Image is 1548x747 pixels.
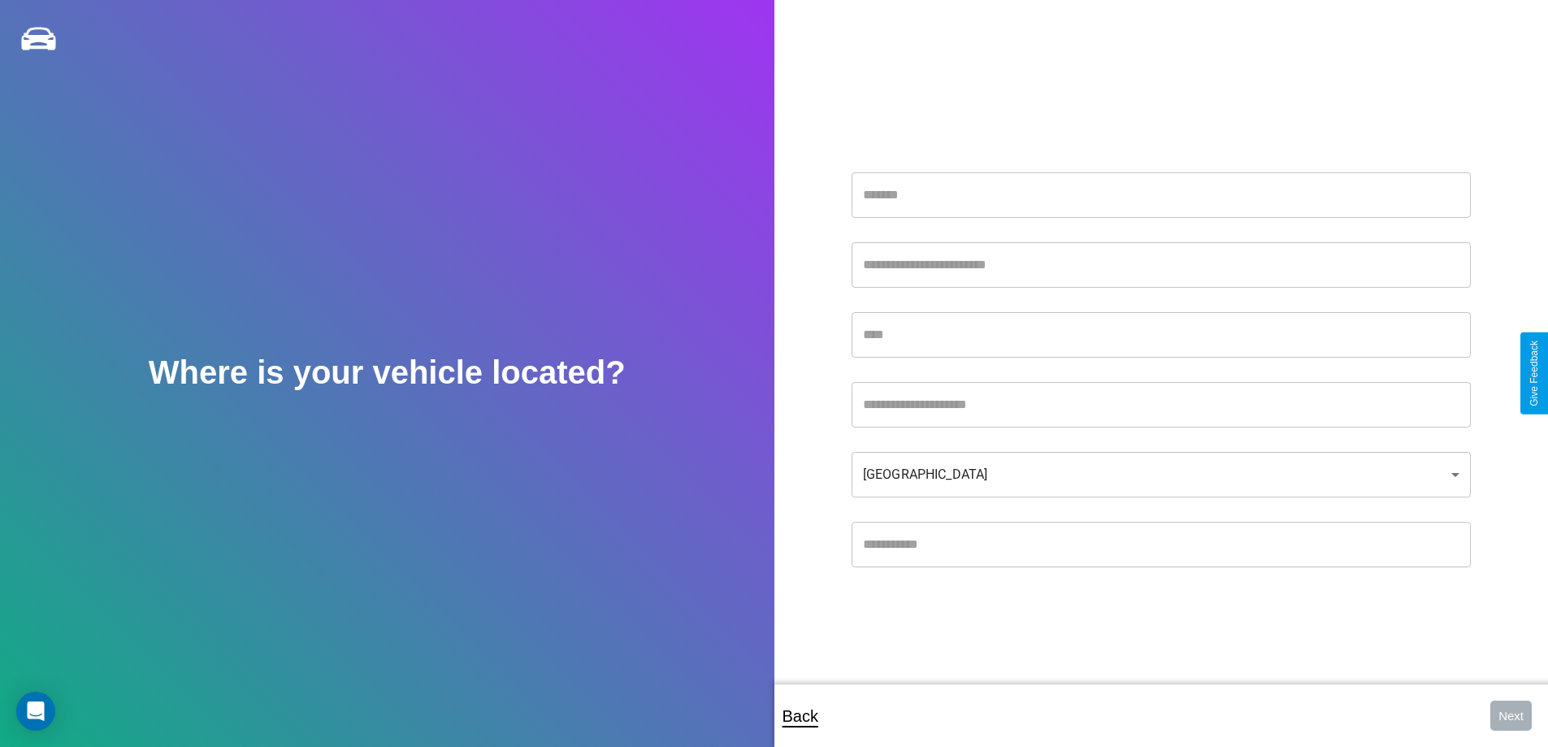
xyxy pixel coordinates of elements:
[1528,341,1540,406] div: Give Feedback
[1490,701,1532,731] button: Next
[783,701,818,731] p: Back
[149,354,626,391] h2: Where is your vehicle located?
[852,452,1471,497] div: [GEOGRAPHIC_DATA]
[16,692,55,731] div: Open Intercom Messenger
